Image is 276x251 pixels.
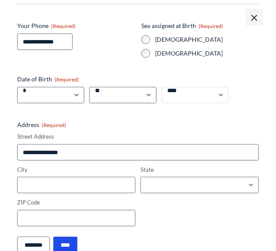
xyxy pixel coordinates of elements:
[17,198,135,207] label: ZIP Code
[42,122,66,128] span: (Required)
[55,76,79,83] span: (Required)
[246,9,263,26] span: ×
[17,22,135,30] label: Your Phone
[155,35,259,44] label: [DEMOGRAPHIC_DATA]
[51,23,76,29] span: (Required)
[17,75,79,84] legend: Date of Birth
[17,166,135,174] label: City
[17,133,259,141] label: Street Address
[17,121,66,129] legend: Address
[199,23,223,29] span: (Required)
[155,49,259,58] label: [DEMOGRAPHIC_DATA]
[141,22,223,30] legend: Sex assigned at Birth
[141,166,259,174] label: State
